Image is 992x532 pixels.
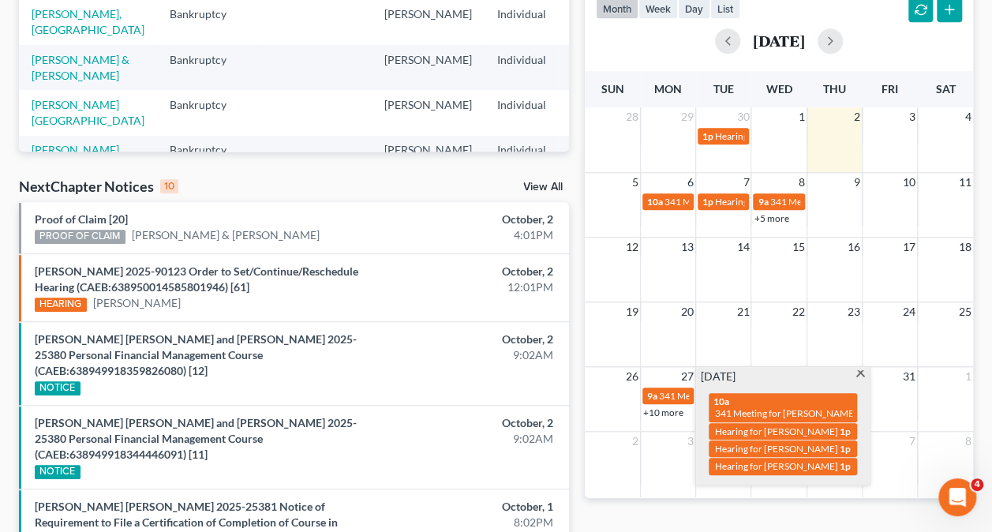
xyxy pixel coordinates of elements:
[485,136,559,197] td: Individual
[840,443,851,455] span: 1p
[647,196,663,208] span: 10a
[823,82,846,96] span: Thu
[35,298,87,312] div: HEARING
[702,196,713,208] span: 1p
[715,460,838,472] span: Hearing for [PERSON_NAME]
[372,45,485,90] td: [PERSON_NAME]
[840,460,851,472] span: 1p
[713,395,729,407] span: 10a
[647,390,657,402] span: 9a
[391,347,553,363] div: 9:02AM
[559,90,636,135] td: CAEB
[35,212,128,226] a: Proof of Claim [20]
[601,82,624,96] span: Sun
[846,302,862,321] span: 23
[791,238,807,257] span: 15
[754,212,788,224] a: +5 more
[391,264,553,279] div: October, 2
[624,107,640,126] span: 28
[797,173,807,192] span: 8
[32,98,144,127] a: [PERSON_NAME][GEOGRAPHIC_DATA]
[35,332,357,377] a: [PERSON_NAME] [PERSON_NAME] and [PERSON_NAME] 2025-25380 Personal Financial Management Course (CA...
[391,332,553,347] div: October, 2
[485,90,559,135] td: Individual
[160,179,178,193] div: 10
[766,82,792,96] span: Wed
[901,238,917,257] span: 17
[559,45,636,90] td: CAEB
[157,136,256,197] td: Bankruptcy
[35,381,80,395] div: NOTICE
[679,302,695,321] span: 20
[523,182,563,193] a: View All
[797,107,807,126] span: 1
[901,367,917,386] span: 31
[715,196,922,208] span: Hearing for [PERSON_NAME] & [PERSON_NAME]
[679,238,695,257] span: 13
[391,212,553,227] div: October, 2
[372,136,485,197] td: [PERSON_NAME]
[964,432,973,451] span: 8
[679,367,695,386] span: 27
[957,238,973,257] span: 18
[935,82,955,96] span: Sat
[643,406,683,418] a: +10 more
[791,302,807,321] span: 22
[715,425,838,437] span: Hearing for [PERSON_NAME]
[35,465,80,479] div: NOTICE
[901,302,917,321] span: 24
[938,478,976,516] iframe: Intercom live chat
[753,32,805,49] h2: [DATE]
[654,82,682,96] span: Mon
[715,130,838,142] span: Hearing for [PERSON_NAME]
[957,302,973,321] span: 25
[735,238,751,257] span: 14
[901,173,917,192] span: 10
[908,432,917,451] span: 7
[686,432,695,451] span: 3
[624,238,640,257] span: 12
[391,499,553,515] div: October, 1
[713,82,734,96] span: Tue
[157,90,256,135] td: Bankruptcy
[957,173,973,192] span: 11
[735,302,751,321] span: 21
[631,173,640,192] span: 5
[132,227,320,243] a: [PERSON_NAME] & [PERSON_NAME]
[840,425,851,437] span: 1p
[659,390,801,402] span: 341 Meeting for [PERSON_NAME]
[391,515,553,530] div: 8:02PM
[701,369,736,384] span: [DATE]
[852,173,862,192] span: 9
[35,230,125,244] div: PROOF OF CLAIM
[679,107,695,126] span: 29
[35,416,357,461] a: [PERSON_NAME] [PERSON_NAME] and [PERSON_NAME] 2025-25380 Personal Financial Management Course (CA...
[964,367,973,386] span: 1
[35,264,358,294] a: [PERSON_NAME] 2025-90123 Order to Set/Continue/Reschedule Hearing (CAEB:638950014585801946) [61]
[908,107,917,126] span: 3
[624,302,640,321] span: 19
[686,173,695,192] span: 6
[391,279,553,295] div: 12:01PM
[882,82,898,96] span: Fri
[32,7,144,36] a: [PERSON_NAME], [GEOGRAPHIC_DATA]
[715,443,838,455] span: Hearing for [PERSON_NAME]
[741,173,751,192] span: 7
[846,238,862,257] span: 16
[372,90,485,135] td: [PERSON_NAME]
[631,432,640,451] span: 2
[32,53,129,82] a: [PERSON_NAME] & [PERSON_NAME]
[852,107,862,126] span: 2
[391,415,553,431] div: October, 2
[559,136,636,197] td: CAEB
[157,45,256,90] td: Bankruptcy
[93,295,181,311] a: [PERSON_NAME]
[485,45,559,90] td: Individual
[32,143,129,188] a: [PERSON_NAME] [PERSON_NAME] & [PERSON_NAME]
[19,177,178,196] div: NextChapter Notices
[758,196,768,208] span: 9a
[964,107,973,126] span: 4
[735,107,751,126] span: 30
[391,431,553,447] div: 9:02AM
[664,196,890,208] span: 341 Meeting for [PERSON_NAME] & [PERSON_NAME]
